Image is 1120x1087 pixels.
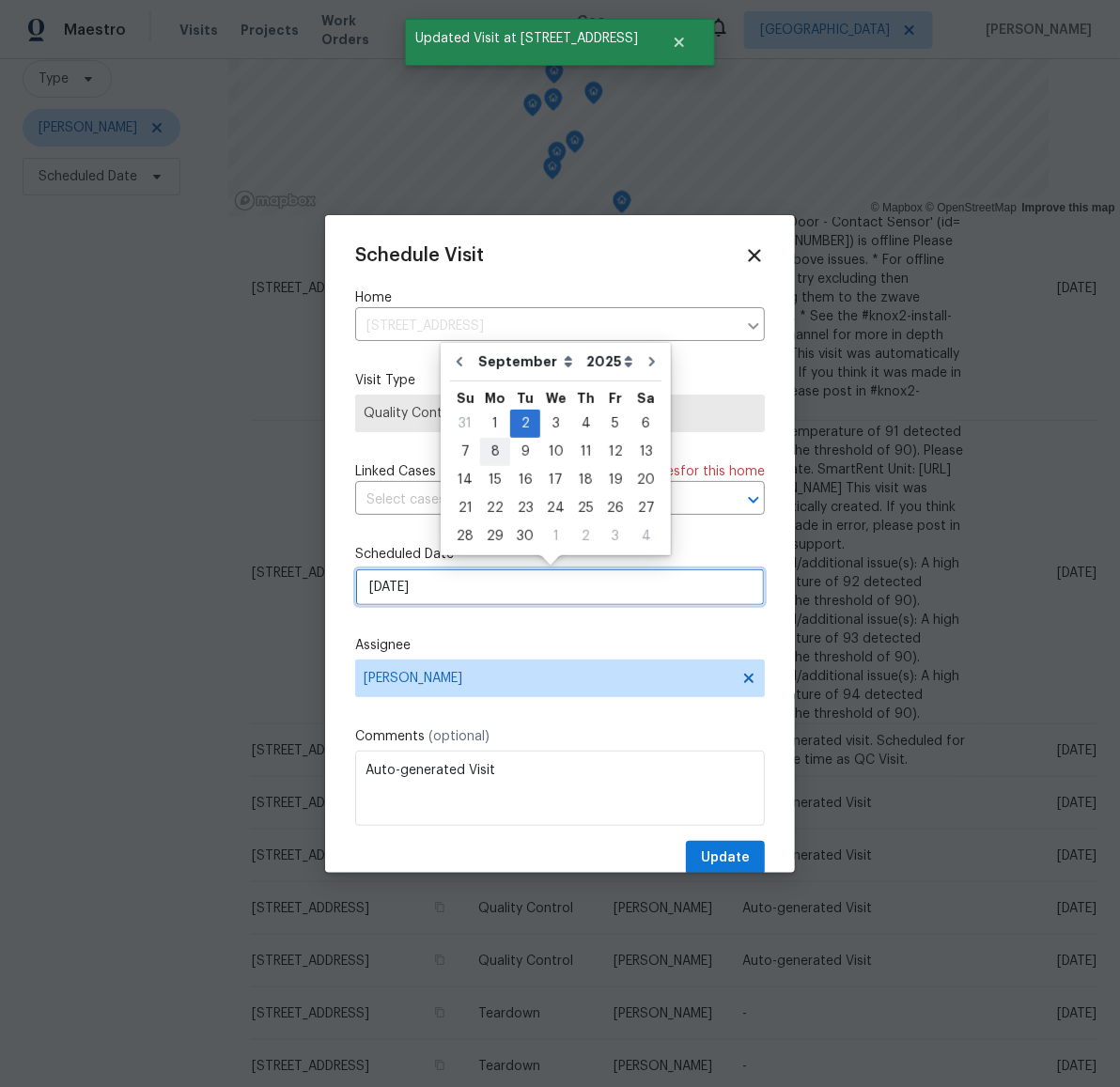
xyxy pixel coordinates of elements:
[540,522,571,551] div: Wed Oct 01 2025
[355,545,765,564] label: Scheduled Date
[630,522,661,551] div: Sat Oct 04 2025
[428,730,490,743] span: (optional)
[630,438,661,466] div: Sat Sep 13 2025
[638,343,666,380] button: Go to next month
[480,522,510,551] div: Mon Sep 29 2025
[630,467,661,493] div: 20
[355,568,765,606] input: M/D/YYYY
[450,494,480,522] div: Sun Sep 21 2025
[630,494,661,522] div: Sat Sep 27 2025
[450,467,480,493] div: 14
[630,410,661,438] div: Sat Sep 06 2025
[540,495,571,521] div: 24
[648,23,710,61] button: Close
[480,523,510,550] div: 29
[571,494,600,522] div: Thu Sep 25 2025
[571,523,600,550] div: 2
[510,439,540,465] div: 9
[600,467,630,493] div: 19
[450,410,480,438] div: Sun Aug 31 2025
[571,410,600,438] div: Thu Sep 04 2025
[355,246,484,265] span: Schedule Visit
[540,523,571,550] div: 1
[480,438,510,466] div: Mon Sep 08 2025
[517,392,534,405] abbr: Tuesday
[701,846,750,870] span: Update
[540,466,571,494] div: Wed Sep 17 2025
[571,522,600,551] div: Thu Oct 02 2025
[740,487,767,513] button: Open
[571,439,600,465] div: 11
[600,466,630,494] div: Fri Sep 19 2025
[577,392,595,405] abbr: Thursday
[510,411,540,437] div: 2
[485,392,506,405] abbr: Monday
[600,523,630,550] div: 3
[540,439,571,465] div: 10
[510,438,540,466] div: Tue Sep 09 2025
[510,495,540,521] div: 23
[480,410,510,438] div: Mon Sep 01 2025
[571,438,600,466] div: Thu Sep 11 2025
[540,410,571,438] div: Wed Sep 03 2025
[571,411,600,437] div: 4
[480,495,510,521] div: 22
[630,466,661,494] div: Sat Sep 20 2025
[600,438,630,466] div: Fri Sep 12 2025
[355,727,765,746] label: Comments
[355,312,737,341] input: Enter in an address
[630,439,661,465] div: 13
[445,343,474,380] button: Go to previous month
[364,404,756,423] span: Quality Control
[686,841,765,876] button: Update
[450,438,480,466] div: Sun Sep 07 2025
[609,392,622,405] abbr: Friday
[540,467,571,493] div: 17
[355,636,765,655] label: Assignee
[480,494,510,522] div: Mon Sep 22 2025
[546,392,567,405] abbr: Wednesday
[540,411,571,437] div: 3
[600,522,630,551] div: Fri Oct 03 2025
[355,462,436,481] span: Linked Cases
[744,245,765,266] span: Close
[600,439,630,465] div: 12
[355,751,765,826] textarea: Auto-generated Visit
[450,522,480,551] div: Sun Sep 28 2025
[450,439,480,465] div: 7
[450,411,480,437] div: 31
[510,467,540,493] div: 16
[450,495,480,521] div: 21
[630,523,661,550] div: 4
[540,494,571,522] div: Wed Sep 24 2025
[355,288,765,307] label: Home
[540,438,571,466] div: Wed Sep 10 2025
[571,466,600,494] div: Thu Sep 18 2025
[582,348,638,376] select: Year
[405,19,648,58] span: Updated Visit at [STREET_ADDRESS]
[600,495,630,521] div: 26
[480,439,510,465] div: 8
[630,495,661,521] div: 27
[571,467,600,493] div: 18
[355,486,712,515] input: Select cases
[355,371,765,390] label: Visit Type
[510,466,540,494] div: Tue Sep 16 2025
[510,522,540,551] div: Tue Sep 30 2025
[571,495,600,521] div: 25
[480,467,510,493] div: 15
[630,411,661,437] div: 6
[450,523,480,550] div: 28
[510,523,540,550] div: 30
[474,348,582,376] select: Month
[450,466,480,494] div: Sun Sep 14 2025
[480,466,510,494] div: Mon Sep 15 2025
[510,494,540,522] div: Tue Sep 23 2025
[510,410,540,438] div: Tue Sep 02 2025
[364,671,732,686] span: [PERSON_NAME]
[480,411,510,437] div: 1
[600,494,630,522] div: Fri Sep 26 2025
[600,411,630,437] div: 5
[637,392,655,405] abbr: Saturday
[600,410,630,438] div: Fri Sep 05 2025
